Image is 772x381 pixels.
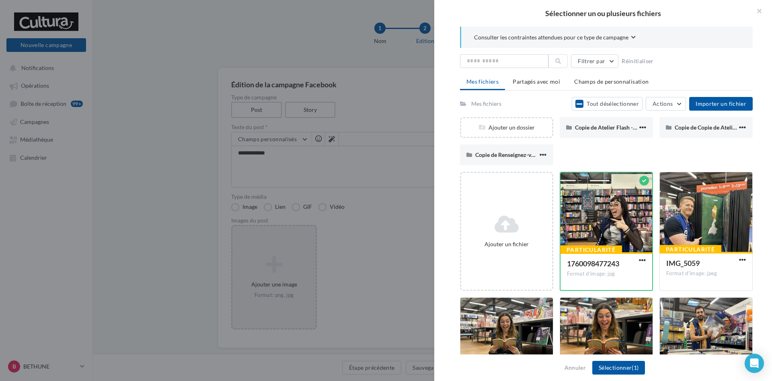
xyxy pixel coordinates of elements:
[575,124,651,131] span: Copie de Atelier Flash - 30 min
[666,270,746,277] div: Format d'image: jpeg
[567,259,619,268] span: 1760098477243
[560,245,622,254] div: Particularité
[572,97,643,111] button: Tout désélectionner
[618,56,657,66] button: Réinitialiser
[464,240,549,248] div: Ajouter un fichier
[571,54,618,68] button: Filtrer par
[592,361,645,375] button: Sélectionner(1)
[646,97,686,111] button: Actions
[466,78,499,85] span: Mes fichiers
[475,151,605,158] span: Copie de Renseignez-vous auprès de nos conseillers.
[696,100,746,107] span: Importer un fichier
[632,364,639,371] span: (1)
[447,10,759,17] h2: Sélectionner un ou plusieurs fichiers
[474,33,636,43] button: Consulter les contraintes attendues pour ce type de campagne
[689,97,753,111] button: Importer un fichier
[659,245,721,254] div: Particularité
[745,354,764,373] div: Open Intercom Messenger
[666,259,700,268] span: IMG_5059
[574,78,649,85] span: Champs de personnalisation
[513,78,560,85] span: Partagés avec moi
[567,270,646,278] div: Format d'image: jpg
[653,100,673,107] span: Actions
[471,100,501,108] div: Mes fichiers
[561,363,589,373] button: Annuler
[461,124,552,132] div: Ajouter un dossier
[474,33,628,41] span: Consulter les contraintes attendues pour ce type de campagne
